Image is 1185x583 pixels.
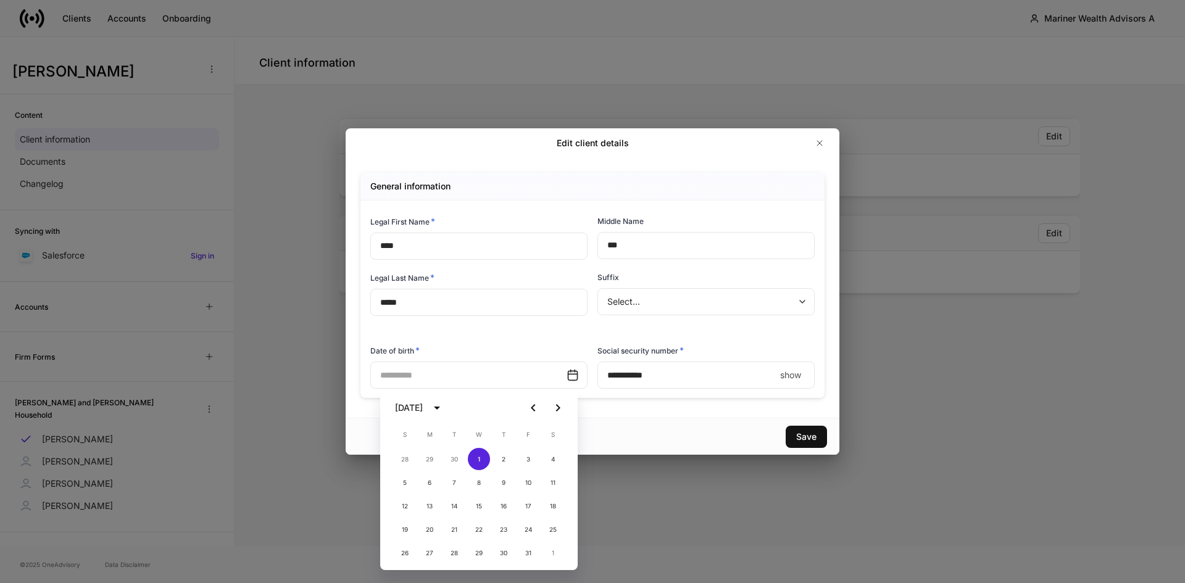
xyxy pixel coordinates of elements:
[546,395,570,420] button: Next month
[394,542,416,564] button: 26
[443,495,465,517] button: 14
[542,422,564,447] span: Saturday
[426,397,447,418] button: calendar view is open, switch to year view
[395,402,423,414] div: [DATE]
[542,542,564,564] button: 1
[517,542,539,564] button: 31
[493,422,515,447] span: Thursday
[370,215,435,228] h6: Legal First Name
[542,448,564,470] button: 4
[780,369,801,381] p: show
[517,422,539,447] span: Friday
[517,448,539,470] button: 3
[418,422,441,447] span: Monday
[394,518,416,540] button: 19
[394,471,416,494] button: 5
[557,137,629,149] h2: Edit client details
[597,288,814,315] div: Select...
[468,448,490,470] button: 1
[493,542,515,564] button: 30
[418,542,441,564] button: 27
[468,495,490,517] button: 15
[542,495,564,517] button: 18
[468,422,490,447] span: Wednesday
[493,518,515,540] button: 23
[443,448,465,470] button: 30
[597,344,684,357] h6: Social security number
[796,431,817,443] div: Save
[394,495,416,517] button: 12
[542,471,564,494] button: 11
[597,215,644,227] h6: Middle Name
[517,471,539,494] button: 10
[468,518,490,540] button: 22
[370,271,434,284] h6: Legal Last Name
[443,422,465,447] span: Tuesday
[786,426,827,448] button: Save
[493,448,515,470] button: 2
[443,471,465,494] button: 7
[370,344,420,357] h6: Date of birth
[443,542,465,564] button: 28
[493,471,515,494] button: 9
[468,542,490,564] button: 29
[418,495,441,517] button: 13
[517,518,539,540] button: 24
[542,518,564,540] button: 25
[443,518,465,540] button: 21
[370,180,451,192] h5: General information
[468,471,490,494] button: 8
[418,518,441,540] button: 20
[521,395,546,420] button: Previous month
[418,471,441,494] button: 6
[493,495,515,517] button: 16
[394,422,416,447] span: Sunday
[517,495,539,517] button: 17
[418,448,441,470] button: 29
[394,448,416,470] button: 28
[597,271,619,283] h6: Suffix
